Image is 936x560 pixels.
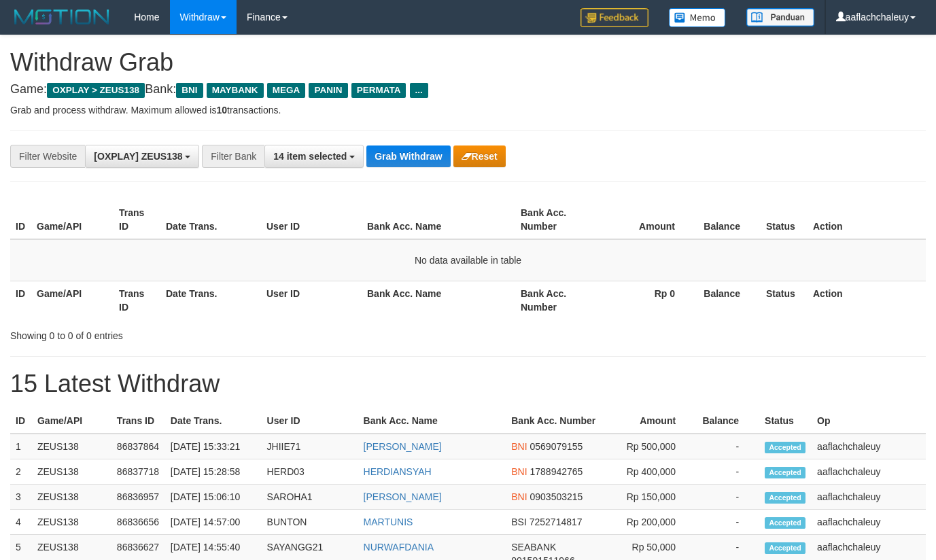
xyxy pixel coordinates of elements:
[364,517,413,527] a: MARTUNIS
[94,151,182,162] span: [OXPLAY] ZEUS138
[10,510,32,535] td: 4
[808,281,926,319] th: Action
[10,145,85,168] div: Filter Website
[812,485,926,510] td: aaflachchaleuy
[31,200,114,239] th: Game/API
[695,281,761,319] th: Balance
[364,491,442,502] a: [PERSON_NAME]
[160,281,261,319] th: Date Trans.
[202,145,264,168] div: Filter Bank
[10,83,926,97] h4: Game: Bank:
[530,441,583,452] span: Copy 0569079155 to clipboard
[511,517,527,527] span: BSI
[580,8,648,27] img: Feedback.jpg
[10,370,926,398] h1: 15 Latest Withdraw
[696,408,759,434] th: Balance
[165,434,262,459] td: [DATE] 15:33:21
[453,145,506,167] button: Reset
[10,7,114,27] img: MOTION_logo.png
[165,485,262,510] td: [DATE] 15:06:10
[511,466,527,477] span: BNI
[358,408,506,434] th: Bank Acc. Name
[765,467,805,478] span: Accepted
[267,83,306,98] span: MEGA
[47,83,145,98] span: OXPLAY > ZEUS138
[362,200,515,239] th: Bank Acc. Name
[506,408,602,434] th: Bank Acc. Number
[597,281,695,319] th: Rp 0
[111,408,165,434] th: Trans ID
[696,485,759,510] td: -
[761,200,808,239] th: Status
[812,510,926,535] td: aaflachchaleuy
[515,281,597,319] th: Bank Acc. Number
[262,459,358,485] td: HERD03
[511,542,556,553] span: SEABANK
[10,434,32,459] td: 1
[362,281,515,319] th: Bank Acc. Name
[264,145,364,168] button: 14 item selected
[410,83,428,98] span: ...
[176,83,203,98] span: BNI
[10,281,31,319] th: ID
[366,145,450,167] button: Grab Withdraw
[165,408,262,434] th: Date Trans.
[111,485,165,510] td: 86836957
[32,485,111,510] td: ZEUS138
[761,281,808,319] th: Status
[808,200,926,239] th: Action
[262,510,358,535] td: BUNTON
[530,491,583,502] span: Copy 0903503215 to clipboard
[364,441,442,452] a: [PERSON_NAME]
[765,517,805,529] span: Accepted
[32,459,111,485] td: ZEUS138
[602,459,696,485] td: Rp 400,000
[351,83,406,98] span: PERMATA
[273,151,347,162] span: 14 item selected
[31,281,114,319] th: Game/API
[160,200,261,239] th: Date Trans.
[765,442,805,453] span: Accepted
[262,408,358,434] th: User ID
[602,485,696,510] td: Rp 150,000
[114,200,160,239] th: Trans ID
[10,459,32,485] td: 2
[364,542,434,553] a: NURWAFDANIA
[602,510,696,535] td: Rp 200,000
[261,281,362,319] th: User ID
[515,200,597,239] th: Bank Acc. Number
[695,200,761,239] th: Balance
[32,510,111,535] td: ZEUS138
[759,408,812,434] th: Status
[261,200,362,239] th: User ID
[85,145,199,168] button: [OXPLAY] ZEUS138
[207,83,264,98] span: MAYBANK
[32,434,111,459] td: ZEUS138
[165,510,262,535] td: [DATE] 14:57:00
[530,517,583,527] span: Copy 7252714817 to clipboard
[262,434,358,459] td: JHIIE71
[309,83,347,98] span: PANIN
[10,239,926,281] td: No data available in table
[10,200,31,239] th: ID
[262,485,358,510] td: SAROHA1
[812,434,926,459] td: aaflachchaleuy
[511,491,527,502] span: BNI
[765,542,805,554] span: Accepted
[812,408,926,434] th: Op
[765,492,805,504] span: Accepted
[10,485,32,510] td: 3
[696,510,759,535] td: -
[696,459,759,485] td: -
[114,281,160,319] th: Trans ID
[364,466,432,477] a: HERDIANSYAH
[597,200,695,239] th: Amount
[216,105,227,116] strong: 10
[10,408,32,434] th: ID
[111,434,165,459] td: 86837864
[812,459,926,485] td: aaflachchaleuy
[32,408,111,434] th: Game/API
[10,49,926,76] h1: Withdraw Grab
[10,323,380,343] div: Showing 0 to 0 of 0 entries
[111,459,165,485] td: 86837718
